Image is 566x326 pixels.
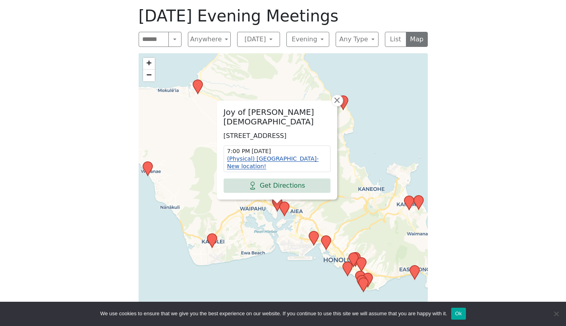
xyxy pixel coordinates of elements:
[251,147,271,155] span: [DATE]
[336,32,379,47] button: Any Type
[100,310,447,318] span: We use cookies to ensure that we give you the best experience on our website. If you continue to ...
[237,32,280,47] button: [DATE]
[224,179,330,193] a: Get Directions
[333,95,341,105] span: ×
[331,95,343,107] a: Close popup
[227,147,327,155] time: 7:00 PM
[188,32,231,47] button: Anywhere
[139,6,428,25] h1: [DATE] Evening Meetings
[139,32,169,47] input: Search
[552,310,560,318] span: No
[385,32,407,47] button: List
[227,155,319,169] a: (Physical) [GEOGRAPHIC_DATA]- New location!
[146,58,151,68] span: +
[224,107,330,126] h2: Joy of [PERSON_NAME][DEMOGRAPHIC_DATA]
[451,308,466,320] button: Ok
[146,70,151,80] span: −
[143,70,155,81] a: Zoom out
[406,32,428,47] button: Map
[224,131,330,141] p: [STREET_ADDRESS]
[143,58,155,70] a: Zoom in
[168,32,181,47] button: Search
[286,32,329,47] button: Evening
